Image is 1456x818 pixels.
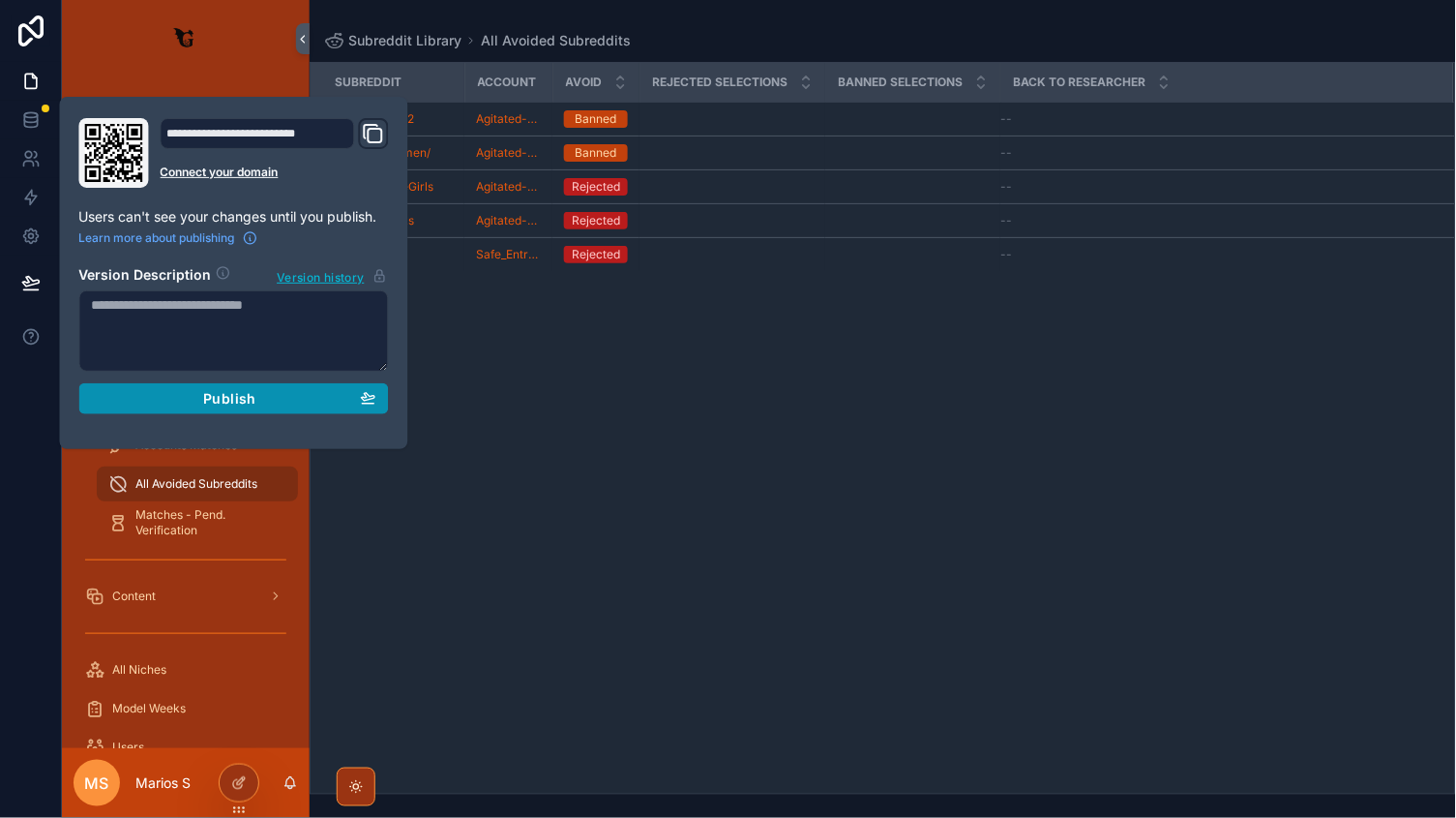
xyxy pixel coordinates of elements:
a: Agitated-Principle55 [476,111,541,127]
span: MS [85,772,109,795]
span: Back to Researcher [1014,75,1146,90]
span: -- [1001,179,1013,195]
span: Learn more about publishing [79,230,235,246]
div: Rejected [572,246,620,263]
a: Rejected [564,178,628,196]
a: -- [1001,145,1430,161]
a: -- [1001,111,1430,127]
a: Connect your domain [161,165,389,180]
span: -- [1001,247,1013,262]
button: Publish [79,383,389,414]
span: Subreddit Library [348,31,461,50]
a: Banned [564,110,628,128]
p: Marios S [135,773,191,793]
div: Rejected [572,178,620,196]
a: Agitated-Principle55 [476,213,541,228]
div: Banned [576,144,617,162]
a: Home [74,91,298,126]
div: Domain and Custom Link [161,118,389,188]
a: Banned [564,144,628,162]
a: Model Weeks [74,691,298,726]
span: -- [1001,145,1013,161]
a: -- [1001,179,1430,195]
span: Version history [277,266,364,286]
a: Subreddit Library [325,31,461,50]
p: Users can't see your changes until you publish. [79,207,389,227]
a: All Avoided Subreddits [481,31,631,50]
span: -- [1001,111,1013,127]
a: Agitated-Principle55 [476,145,541,161]
a: Users [74,730,298,765]
a: All Niches [74,652,298,687]
a: -- [1001,247,1430,262]
span: -- [1001,213,1013,228]
span: Matches - Pend. Verification [135,507,279,538]
a: Agitated-Principle55 [476,179,541,195]
span: Rejected Selections [653,75,788,90]
h2: Version Description [79,265,212,287]
span: Publish [203,390,255,408]
span: Subreddit [335,75,401,90]
span: All Niches [112,662,166,678]
img: App logo [170,23,201,54]
div: Banned [576,110,617,128]
span: Users [112,740,144,755]
button: Version history [276,265,388,287]
a: Rejected [564,212,628,229]
a: -- [1001,213,1430,228]
a: Matches - Pend. Verification [97,505,298,540]
a: Safe_Entrepreneur748 [476,247,541,262]
span: Model Weeks [112,701,186,716]
div: Rejected [572,212,620,229]
a: Learn more about publishing [79,230,258,246]
a: All Avoided Subreddits [97,467,298,501]
span: Avoid [566,75,603,90]
div: scrollable content [62,77,310,748]
span: Content [112,589,156,604]
span: All Avoided Subreddits [135,476,257,492]
a: Content [74,579,298,614]
span: Account [478,75,537,90]
a: Rejected [564,246,628,263]
span: Banned Selections [839,75,964,90]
